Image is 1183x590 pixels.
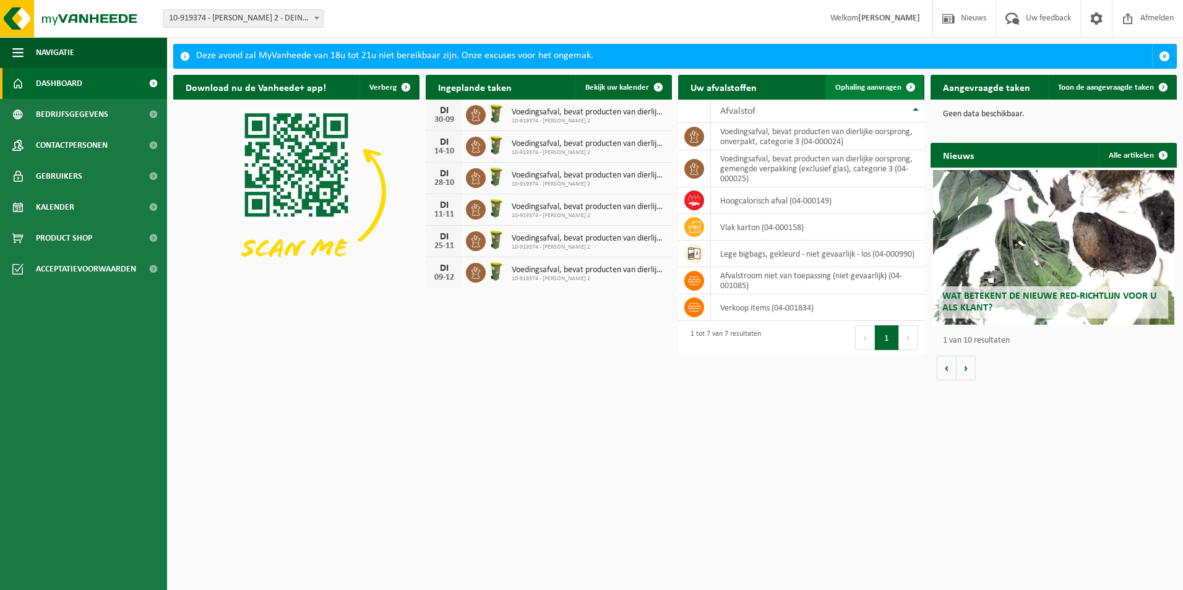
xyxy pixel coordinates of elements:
[432,263,457,273] div: DI
[359,75,418,100] button: Verberg
[720,106,755,116] span: Afvalstof
[369,83,397,92] span: Verberg
[486,198,507,219] img: WB-0060-HPE-GN-50
[1058,83,1154,92] span: Toon de aangevraagde taken
[486,166,507,187] img: WB-0060-HPE-GN-50
[512,275,666,283] span: 10-919374 - [PERSON_NAME] 2
[1048,75,1176,100] a: Toon de aangevraagde taken
[512,212,666,220] span: 10-919374 - [PERSON_NAME] 2
[196,45,1152,68] div: Deze avond zal MyVanheede van 18u tot 21u niet bereikbaar zijn. Onze excuses voor het ongemak.
[937,356,957,380] button: Vorige
[163,9,324,28] span: 10-919374 - DEMATRA PRYK 2 - DEINZE
[36,223,92,254] span: Product Shop
[512,149,666,156] span: 10-919374 - [PERSON_NAME] 2
[36,192,74,223] span: Kalender
[486,261,507,282] img: WB-0060-HPE-GN-50
[711,123,924,150] td: voedingsafval, bevat producten van dierlijke oorsprong, onverpakt, categorie 3 (04-000024)
[931,75,1043,99] h2: Aangevraagde taken
[173,75,338,99] h2: Download nu de Vanheede+ app!
[36,68,82,99] span: Dashboard
[899,325,918,350] button: Next
[711,187,924,214] td: hoogcalorisch afval (04-000149)
[512,181,666,188] span: 10-919374 - [PERSON_NAME] 2
[36,161,82,192] span: Gebruikers
[1099,143,1176,168] a: Alle artikelen
[512,244,666,251] span: 10-919374 - [PERSON_NAME] 2
[432,116,457,124] div: 30-09
[432,147,457,156] div: 14-10
[512,139,666,149] span: Voedingsafval, bevat producten van dierlijke oorsprong, onverpakt, categorie 3
[711,294,924,321] td: verkoop items (04-001834)
[486,135,507,156] img: WB-0060-HPE-GN-50
[512,202,666,212] span: Voedingsafval, bevat producten van dierlijke oorsprong, onverpakt, categorie 3
[957,356,976,380] button: Volgende
[512,265,666,275] span: Voedingsafval, bevat producten van dierlijke oorsprong, onverpakt, categorie 3
[855,325,875,350] button: Previous
[426,75,524,99] h2: Ingeplande taken
[711,214,924,241] td: vlak karton (04-000158)
[931,143,986,167] h2: Nieuws
[432,232,457,242] div: DI
[678,75,769,99] h2: Uw afvalstoffen
[36,254,136,284] span: Acceptatievoorwaarden
[36,130,108,161] span: Contactpersonen
[164,10,323,27] span: 10-919374 - DEMATRA PRYK 2 - DEINZE
[432,169,457,179] div: DI
[711,241,924,267] td: lege bigbags, gekleurd - niet gevaarlijk - los (04-000990)
[432,242,457,250] div: 25-11
[858,14,920,23] strong: [PERSON_NAME]
[943,336,1171,345] p: 1 van 10 resultaten
[486,103,507,124] img: WB-0060-HPE-GN-50
[711,267,924,294] td: afvalstroom niet van toepassing (niet gevaarlijk) (04-001085)
[432,137,457,147] div: DI
[432,106,457,116] div: DI
[825,75,923,100] a: Ophaling aanvragen
[36,99,108,130] span: Bedrijfsgegevens
[36,37,74,68] span: Navigatie
[486,229,507,250] img: WB-0060-HPE-GN-50
[585,83,649,92] span: Bekijk uw kalender
[432,179,457,187] div: 28-10
[432,210,457,219] div: 11-11
[512,118,666,125] span: 10-919374 - [PERSON_NAME] 2
[933,170,1174,325] a: Wat betekent de nieuwe RED-richtlijn voor u als klant?
[512,108,666,118] span: Voedingsafval, bevat producten van dierlijke oorsprong, onverpakt, categorie 3
[432,200,457,210] div: DI
[684,324,761,351] div: 1 tot 7 van 7 resultaten
[711,150,924,187] td: voedingsafval, bevat producten van dierlijke oorsprong, gemengde verpakking (exclusief glas), cat...
[173,100,419,284] img: Download de VHEPlus App
[942,291,1156,313] span: Wat betekent de nieuwe RED-richtlijn voor u als klant?
[875,325,899,350] button: 1
[512,171,666,181] span: Voedingsafval, bevat producten van dierlijke oorsprong, onverpakt, categorie 3
[512,234,666,244] span: Voedingsafval, bevat producten van dierlijke oorsprong, onverpakt, categorie 3
[835,83,901,92] span: Ophaling aanvragen
[943,110,1164,119] p: Geen data beschikbaar.
[575,75,671,100] a: Bekijk uw kalender
[432,273,457,282] div: 09-12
